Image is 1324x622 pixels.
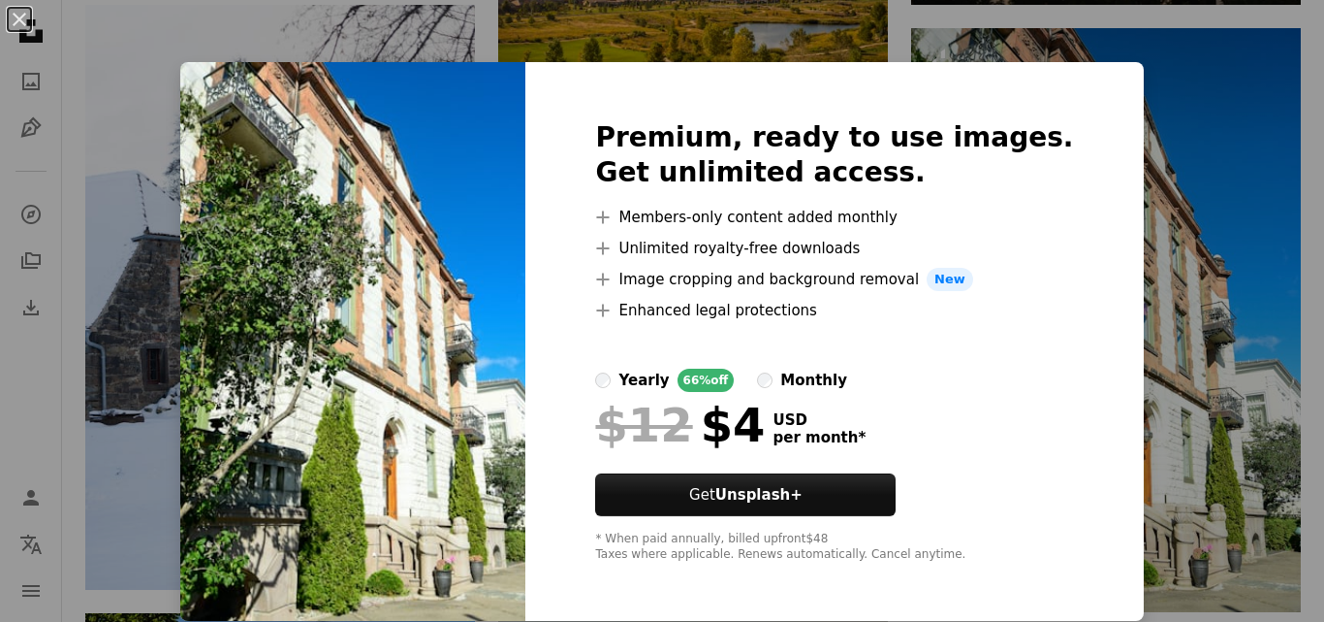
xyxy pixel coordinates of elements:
img: premium_photo-1733266891438-267b79746f23 [180,62,525,621]
input: yearly66%off [595,373,611,388]
input: monthly [757,373,772,388]
div: 66% off [678,369,735,392]
strong: Unsplash+ [715,486,803,504]
button: GetUnsplash+ [595,474,896,516]
h2: Premium, ready to use images. Get unlimited access. [595,120,1073,190]
span: USD [772,411,866,429]
div: $4 [595,400,765,450]
li: Members-only content added monthly [595,206,1073,229]
div: * When paid annually, billed upfront $48 Taxes where applicable. Renews automatically. Cancel any... [595,532,1073,563]
li: Unlimited royalty-free downloads [595,237,1073,260]
li: Enhanced legal protections [595,299,1073,322]
li: Image cropping and background removal [595,268,1073,291]
span: per month * [772,429,866,446]
span: $12 [595,400,692,450]
div: yearly [618,369,669,392]
span: New [927,268,973,291]
div: monthly [780,369,847,392]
